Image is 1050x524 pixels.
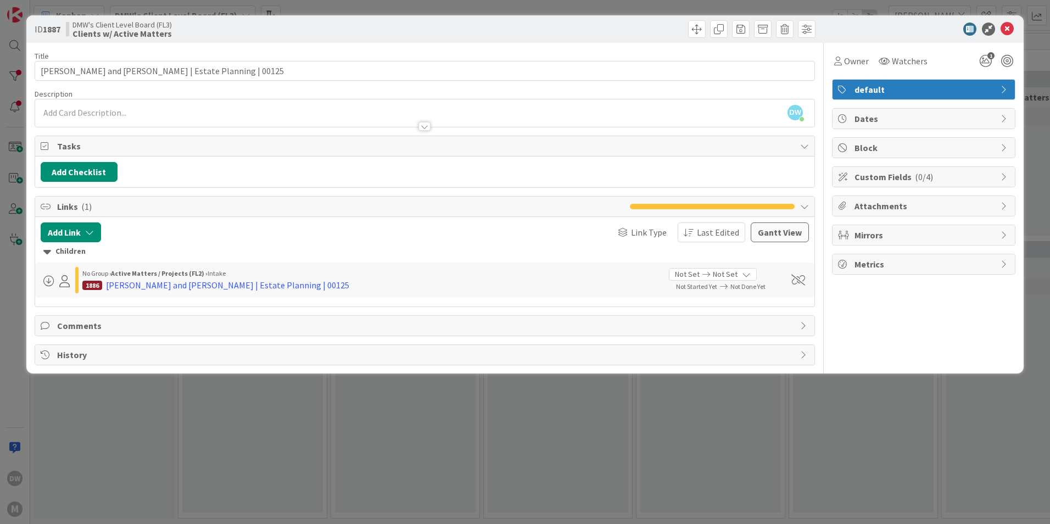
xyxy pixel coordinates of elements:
span: Owner [844,54,869,68]
span: Tasks [57,140,795,153]
span: ( 0/4 ) [915,171,933,182]
span: Last Edited [697,226,739,239]
span: Metrics [854,258,995,271]
div: Children [43,246,806,258]
span: Not Set [713,269,738,280]
span: Link Type [631,226,667,239]
span: Custom Fields [854,170,995,183]
div: 1886 [82,281,102,290]
span: No Group › [82,269,111,277]
span: Comments [57,319,795,332]
span: Attachments [854,199,995,213]
div: [PERSON_NAME] and [PERSON_NAME] | Estate Planning | 00125 [106,278,349,292]
span: Watchers [892,54,928,68]
span: Not Started Yet [676,282,717,291]
span: History [57,348,795,361]
span: Description [35,89,72,99]
button: Add Link [41,222,101,242]
span: Not Done Yet [730,282,766,291]
b: 1887 [43,24,60,35]
span: 1 [987,52,995,59]
span: DW [787,105,803,120]
button: Add Checklist [41,162,118,182]
b: Clients w/ Active Matters [72,29,172,38]
span: Block [854,141,995,154]
label: Title [35,51,49,61]
span: DMW's Client Level Board (FL3) [72,20,172,29]
span: ID [35,23,60,36]
span: default [854,83,995,96]
span: Links [57,200,624,213]
input: type card name here... [35,61,815,81]
span: Dates [854,112,995,125]
button: Last Edited [678,222,745,242]
button: Gantt View [751,222,809,242]
span: Intake [208,269,226,277]
span: Not Set [675,269,700,280]
b: Active Matters / Projects (FL2) › [111,269,208,277]
span: ( 1 ) [81,201,92,212]
span: Mirrors [854,228,995,242]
